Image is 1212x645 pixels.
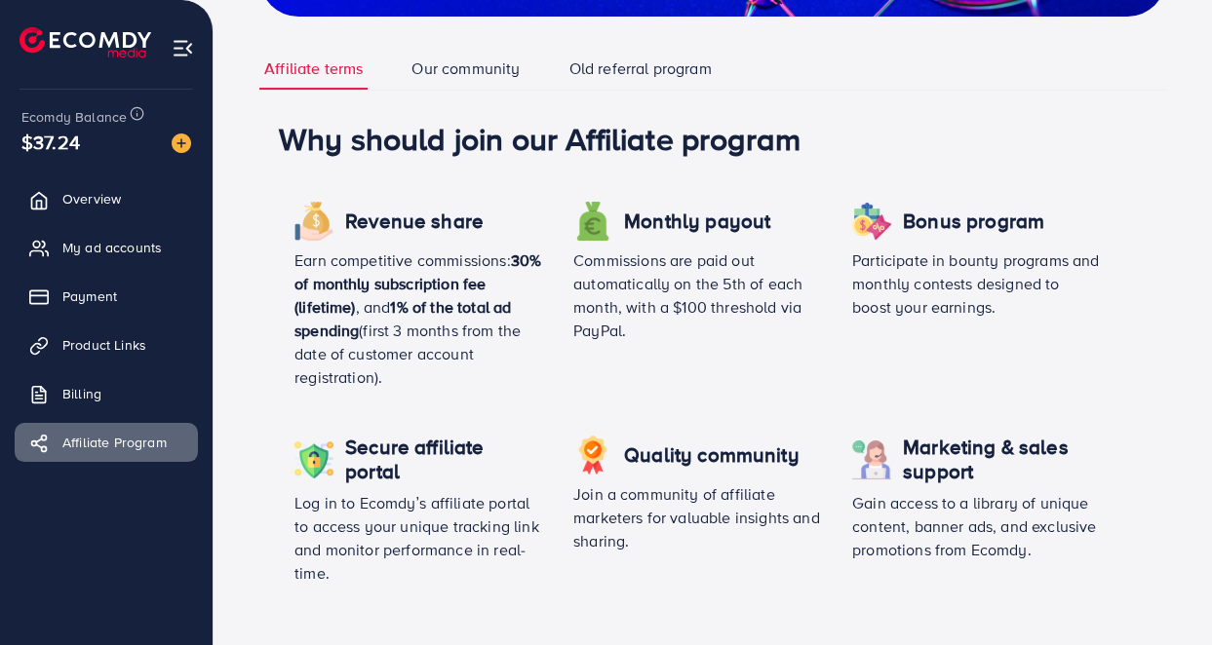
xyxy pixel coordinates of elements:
[573,202,612,241] img: icon revenue share
[573,482,821,552] p: Join a community of affiliate marketers for valuable insights and sharing.
[852,491,1100,561] p: Gain access to a library of unique content, banner ads, and exclusive promotions from Ecomdy.
[345,209,484,234] h4: Revenue share
[573,248,821,342] p: Commissions are paid out automatically on the 5th of each month, with a $100 threshold via PayPal.
[172,37,194,59] img: menu
[21,128,80,156] span: $37.24
[259,48,368,90] a: Affiliate terms
[62,335,146,355] span: Product Links
[15,374,198,413] a: Billing
[294,202,333,241] img: icon revenue share
[20,27,151,57] img: logo
[294,440,333,479] img: icon revenue share
[573,436,612,474] img: icon revenue share
[15,325,198,364] a: Product Links
[294,248,542,389] p: Earn competitive commissions: (first 3 months from the date of customer account registration).
[565,48,717,90] a: Old referral program
[15,277,198,316] a: Payment
[294,491,542,585] p: Log in to Ecomdy’s affiliate portal to access your unique tracking link and monitor performance i...
[294,296,511,341] span: 1% of the total ad spending
[62,189,121,209] span: Overview
[279,120,1147,157] h1: Why should join our Affiliate program
[852,202,891,241] img: icon revenue share
[15,423,198,462] a: Affiliate Program
[62,286,117,306] span: Payment
[903,209,1044,234] h4: Bonus program
[852,440,891,479] img: icon revenue share
[15,179,198,218] a: Overview
[15,228,198,267] a: My ad accounts
[852,248,1100,319] p: Participate in bounty programs and monthly contests designed to boost your earnings.
[62,384,101,403] span: Billing
[21,107,127,127] span: Ecomdy Balance
[903,436,1100,483] h4: Marketing & sales support
[172,133,191,153] img: image
[624,443,800,468] h4: Quality community
[294,249,541,318] span: 30% of monthly subscription fee (lifetime)
[407,48,525,90] a: Our community
[62,238,162,257] span: My ad accounts
[356,296,391,318] span: , and
[1129,557,1197,630] iframe: Chat
[62,433,167,452] span: Affiliate Program
[345,436,542,483] h4: Secure affiliate portal
[624,209,770,234] h4: Monthly payout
